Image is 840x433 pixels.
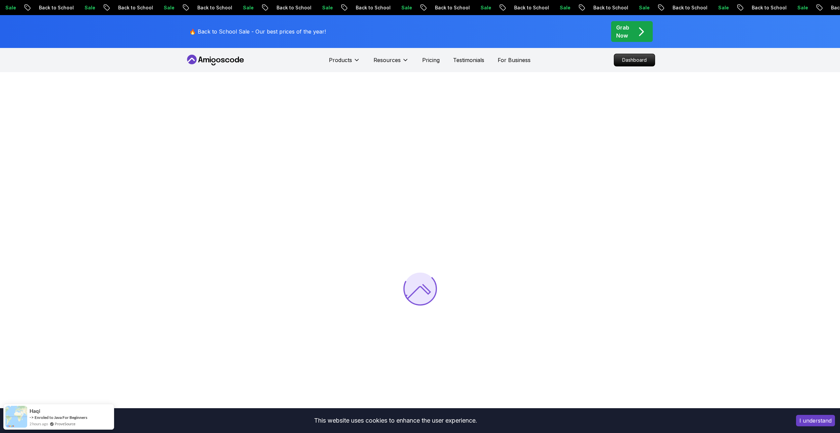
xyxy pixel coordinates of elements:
span: 2 hours ago [30,421,48,427]
button: Accept cookies [796,415,835,426]
p: Sale [395,4,417,11]
p: 🔥 Back to School Sale - Our best prices of the year! [189,28,326,36]
p: Back to School [666,4,712,11]
p: Back to School [587,4,633,11]
div: This website uses cookies to enhance the user experience. [5,413,786,428]
p: Back to School [112,4,158,11]
p: Back to School [746,4,791,11]
p: Sale [712,4,734,11]
p: Sale [237,4,258,11]
p: Back to School [508,4,554,11]
a: For Business [498,56,531,64]
p: Resources [374,56,401,64]
span: haqi [30,408,40,414]
p: Back to School [429,4,475,11]
p: Sale [316,4,338,11]
p: Grab Now [616,23,629,40]
p: Back to School [33,4,79,11]
img: provesource social proof notification image [5,406,27,428]
p: Sale [554,4,575,11]
p: Sale [79,4,100,11]
a: Pricing [422,56,440,64]
p: Back to School [270,4,316,11]
a: ProveSource [55,421,76,427]
p: Back to School [191,4,237,11]
button: Products [329,56,360,69]
span: -> [30,415,34,420]
p: Sale [633,4,654,11]
p: Sale [158,4,179,11]
a: Enroled to Java For Beginners [35,415,87,420]
p: Sale [791,4,813,11]
p: Sale [475,4,496,11]
a: Testimonials [453,56,484,64]
a: Dashboard [614,54,655,66]
button: Resources [374,56,409,69]
p: Back to School [350,4,395,11]
p: Products [329,56,352,64]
